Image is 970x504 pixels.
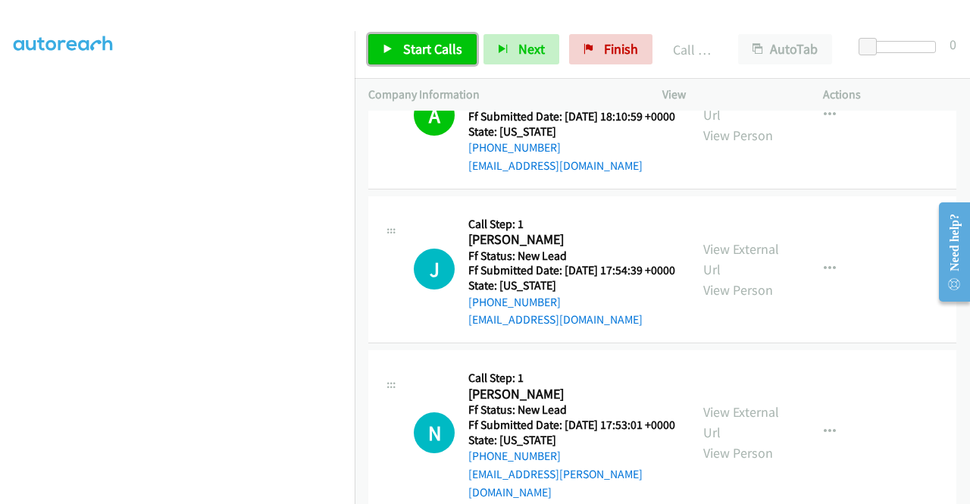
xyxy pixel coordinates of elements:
a: Start Calls [368,34,477,64]
p: Company Information [368,86,635,104]
button: AutoTab [738,34,832,64]
h1: A [414,95,455,136]
h5: Call Step: 1 [468,371,676,386]
a: [EMAIL_ADDRESS][DOMAIN_NAME] [468,312,643,327]
a: View Person [703,281,773,299]
p: Actions [823,86,956,104]
a: View Person [703,127,773,144]
a: View External Url [703,403,779,441]
div: 0 [950,34,956,55]
span: Start Calls [403,40,462,58]
a: [EMAIL_ADDRESS][PERSON_NAME][DOMAIN_NAME] [468,467,643,499]
h5: Ff Submitted Date: [DATE] 17:54:39 +0000 [468,263,675,278]
h5: Call Step: 1 [468,217,675,232]
h5: State: [US_STATE] [468,124,675,139]
h2: [PERSON_NAME] [468,231,675,249]
span: Finish [604,40,638,58]
p: View [662,86,796,104]
div: The call is yet to be attempted [414,249,455,290]
h5: State: [US_STATE] [468,278,675,293]
h2: [PERSON_NAME] [468,386,676,403]
button: Next [483,34,559,64]
div: The call is yet to be attempted [414,412,455,453]
iframe: Resource Center [927,192,970,312]
h5: Ff Status: New Lead [468,249,675,264]
a: Finish [569,34,652,64]
div: Delay between calls (in seconds) [866,41,936,53]
a: [EMAIL_ADDRESS][DOMAIN_NAME] [468,158,643,173]
h5: Ff Submitted Date: [DATE] 17:53:01 +0000 [468,418,676,433]
a: View External Url [703,240,779,278]
h5: State: [US_STATE] [468,433,676,448]
a: View Person [703,444,773,462]
p: Call Completed [673,39,711,60]
span: Next [518,40,545,58]
h1: J [414,249,455,290]
h1: N [414,412,455,453]
a: [PHONE_NUMBER] [468,449,561,463]
h5: Ff Status: New Lead [468,402,676,418]
a: [PHONE_NUMBER] [468,140,561,155]
a: [PHONE_NUMBER] [468,295,561,309]
h5: Ff Submitted Date: [DATE] 18:10:59 +0000 [468,109,675,124]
